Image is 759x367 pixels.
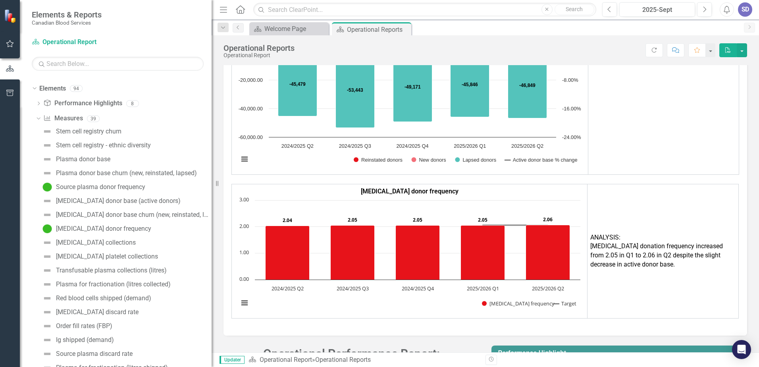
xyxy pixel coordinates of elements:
[56,183,145,191] div: Source plasma donor frequency
[56,281,171,288] div: Plasma for fractionation (litres collected)
[396,143,428,149] text: 2024/2025 Q4
[40,320,112,332] a: Order fill rates (FBP)
[467,285,499,292] text: 2025/2026 Q1
[239,154,250,165] button: View chart menu, Chart
[40,264,167,277] a: Transfusable plasma collections (litres)
[56,295,151,302] div: Red blood cells shipped (demand)
[40,334,114,346] a: Ig shipped (demand)
[223,52,295,58] div: Operational Report
[347,87,363,93] text: -53,443
[566,6,583,12] span: Search
[42,182,52,192] img: On Target
[42,335,52,345] img: Not Defined
[42,252,52,261] img: Not Defined
[251,24,327,34] a: Welcome Page
[42,196,52,206] img: Not Defined
[462,82,478,87] text: -45,846
[42,168,52,178] img: Not Defined
[56,253,158,260] div: [MEDICAL_DATA] platelet collections
[40,278,171,291] a: Plasma for fractionation (litres collected)
[56,197,181,205] div: [MEDICAL_DATA] donor base (active donors)
[336,52,375,128] path: 2024/2025 Q3, -53,443. Lapsed donors.
[40,236,136,249] a: [MEDICAL_DATA] collections
[519,83,536,88] text: -46,849
[413,216,422,223] text: 2.05
[482,300,545,307] button: Show Whole blood frequency
[56,170,197,177] div: Plasma donor base churn (new, reinstated, lapsed)
[402,285,434,292] text: 2024/2025 Q4
[4,9,18,23] img: ClearPoint Strategy
[70,85,83,92] div: 94
[278,52,547,128] g: Lapsed donors, series 3 of 4. Bar series with 5 bars. Y axis, values.
[42,294,52,303] img: Not Defined
[361,187,458,195] strong: [MEDICAL_DATA] donor frequency
[331,225,375,280] path: 2024/2025 Q3, 2.05. Whole blood frequency.
[42,141,52,150] img: Not Defined
[56,350,133,357] div: Source plasma discard rate
[42,224,52,234] img: On Target
[56,323,112,330] div: Order fill rates (FBP)
[732,340,751,359] div: Open Intercom Messenger
[348,216,357,223] text: 2.05
[508,52,547,118] path: 2025/2026 Q2, -46,849. Lapsed donors.
[283,217,292,224] text: 2.04
[478,216,487,223] text: 2.05
[260,356,312,363] a: Operational Report
[239,196,249,203] text: 3.00
[56,211,212,218] div: [MEDICAL_DATA] donor base churn (new, reinstated, lapsed)
[40,195,181,207] a: [MEDICAL_DATA] donor base (active donors)
[42,280,52,289] img: Not Defined
[56,128,121,135] div: Stem cell registry churn
[56,142,151,149] div: Stem cell registry - ethnic diversity
[56,309,139,316] div: [MEDICAL_DATA] discard rate
[40,153,110,166] a: Plasma donor base
[263,347,440,361] span: Operational Performance Report:
[264,24,327,34] div: Welcome Page
[220,356,245,364] span: Updater
[239,77,263,83] text: -20,000.00
[315,356,371,363] div: Operational Reports
[42,307,52,317] img: Not Defined
[405,84,421,90] text: -49,171
[511,143,543,149] text: 2025/2026 Q2
[619,2,695,17] button: 2025-Sept
[40,306,139,319] a: [MEDICAL_DATA] discard rate
[43,99,122,108] a: Performance Highlights
[590,242,736,269] p: [MEDICAL_DATA] donation frequency increased from 2.05 in Q1 to 2.06 in Q2 despite the slight decr...
[87,115,100,122] div: 39
[622,5,692,15] div: 2025-Sept
[555,4,594,15] button: Search
[562,77,578,83] text: -8.00%
[354,157,403,163] button: Show Reinstated donors
[289,81,306,87] text: -45,479
[40,209,212,221] a: [MEDICAL_DATA] donor base churn (new, reinstated, lapsed)
[532,285,564,292] text: 2025/2026 Q2
[42,349,52,359] img: Not Defined
[126,100,139,107] div: 8
[411,157,446,163] button: Show New donors
[281,143,314,149] text: 2024/2025 Q2
[461,225,505,280] path: 2025/2026 Q1, 2.05. Whole blood frequency.
[56,239,136,246] div: [MEDICAL_DATA] collections
[562,106,581,112] text: -16.00%
[40,348,133,360] a: Source plasma discard rate
[396,225,440,280] path: 2024/2025 Q4, 2.05. Whole blood frequency.
[253,3,596,17] input: Search ClearPoint...
[40,292,151,305] a: Red blood cells shipped (demand)
[42,321,52,331] img: Not Defined
[239,297,250,309] button: View chart menu, Chart
[40,139,151,152] a: Stem cell registry - ethnic diversity
[235,196,584,315] svg: Interactive chart
[738,2,752,17] button: SD
[562,134,581,140] text: -24.00%
[40,167,197,180] a: Plasma donor base churn (new, reinstated, lapsed)
[42,266,52,275] img: Not Defined
[42,127,52,136] img: Not Defined
[347,25,409,35] div: Operational Reports
[266,225,570,280] g: Whole blood frequency, series 1 of 2. Bar series with 5 bars.
[239,275,249,282] text: 0.00
[42,155,52,164] img: Not Defined
[526,225,570,280] path: 2025/2026 Q2, 2.06. Whole blood frequency.
[32,10,102,19] span: Elements & Reports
